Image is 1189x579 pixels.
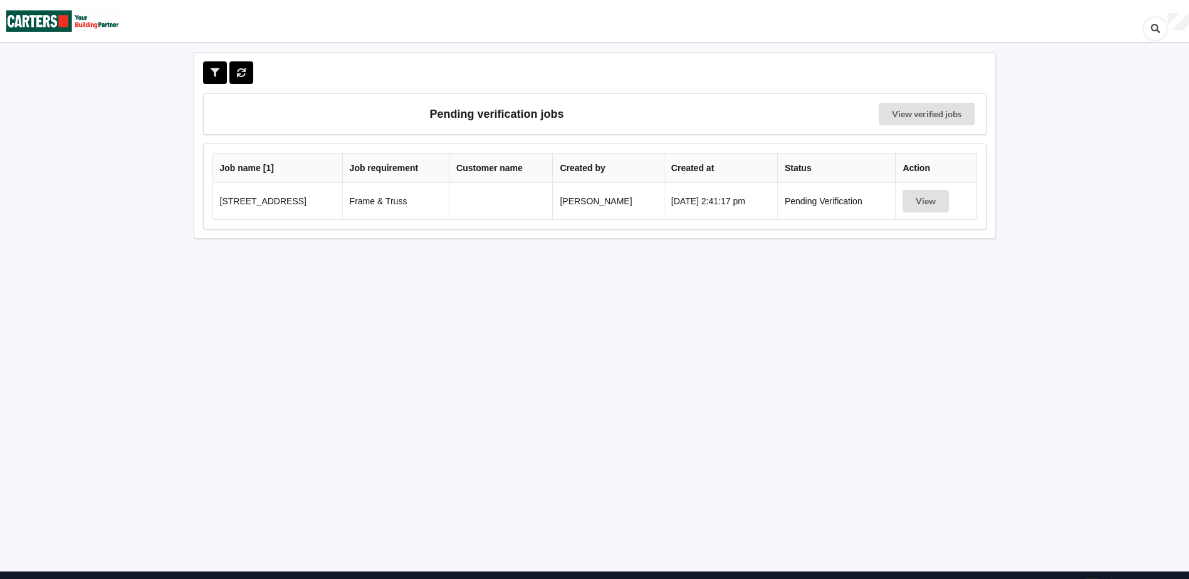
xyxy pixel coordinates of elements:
[212,103,782,125] h3: Pending verification jobs
[895,154,976,183] th: Action
[552,183,663,219] td: [PERSON_NAME]
[342,154,449,183] th: Job requirement
[342,183,449,219] td: Frame & Truss
[777,154,895,183] th: Status
[777,183,895,219] td: Pending Verification
[664,183,777,219] td: [DATE] 2:41:17 pm
[6,1,119,41] img: Carters
[552,154,663,183] th: Created by
[1168,13,1189,31] div: User Profile
[879,103,975,125] a: View verified jobs
[903,190,949,212] button: View
[213,183,342,219] td: [STREET_ADDRESS]
[449,154,552,183] th: Customer name
[213,154,342,183] th: Job name [ 1 ]
[903,196,951,206] a: View
[664,154,777,183] th: Created at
